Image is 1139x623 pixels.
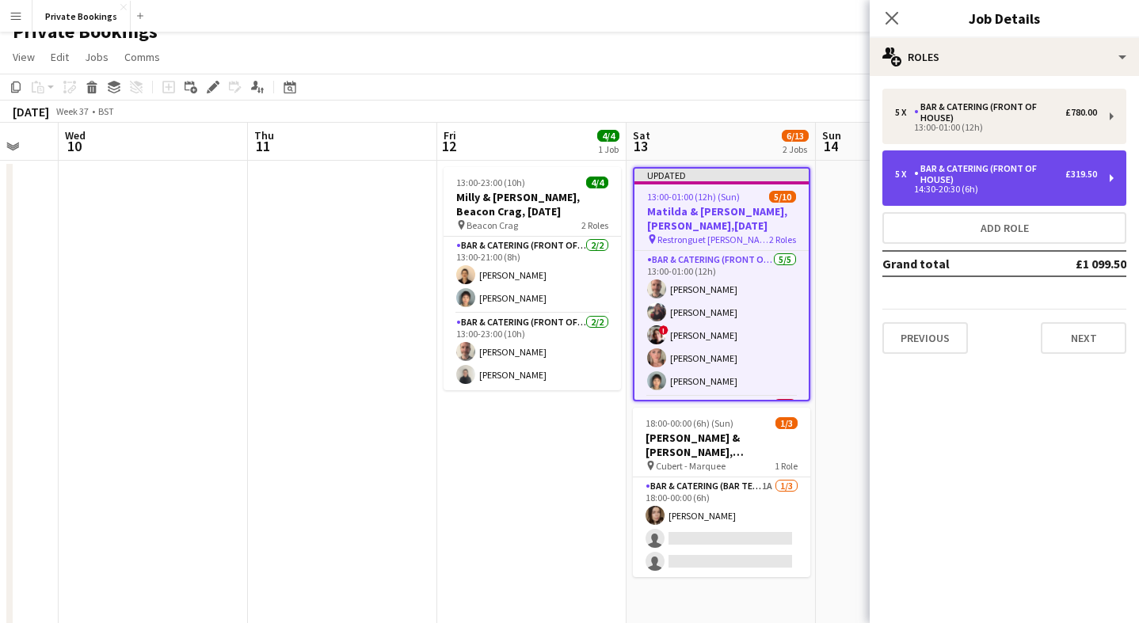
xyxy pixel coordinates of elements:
app-job-card: 18:00-00:00 (6h) (Sun)1/3[PERSON_NAME] & [PERSON_NAME], [PERSON_NAME], [DATE] Cubert - Marquee1 R... [633,408,810,577]
h3: [PERSON_NAME] & [PERSON_NAME], [PERSON_NAME], [DATE] [633,431,810,459]
app-job-card: 13:00-23:00 (10h)4/4Milly & [PERSON_NAME], Beacon Crag, [DATE] Beacon Crag2 RolesBar & Catering (... [444,167,621,390]
div: Roles [870,38,1139,76]
span: 13:00-01:00 (12h) (Sun) [647,191,740,203]
td: Grand total [882,251,1027,276]
span: Jobs [85,50,109,64]
span: 18:00-00:00 (6h) (Sun) [646,417,733,429]
span: 4/4 [597,130,619,142]
app-card-role: Bar & Catering (Front of House)2/213:00-21:00 (8h)[PERSON_NAME][PERSON_NAME] [444,237,621,313]
span: 13:00-23:00 (10h) [456,177,525,188]
div: 5 x [895,169,914,180]
span: Week 37 [52,105,92,117]
span: Sat [633,128,650,142]
a: Edit [44,47,75,67]
span: 1/3 [775,417,798,429]
span: Wed [65,128,86,142]
div: £319.50 [1065,169,1097,180]
span: Beacon Crag [467,219,518,231]
div: Bar & Catering (Front of House) [914,101,1065,123]
div: 1 Job [598,143,619,155]
div: Updated [634,169,809,181]
app-card-role: Bar & Catering (Front of House)2/213:00-23:00 (10h)[PERSON_NAME][PERSON_NAME] [444,313,621,390]
span: Fri [444,128,456,142]
div: [DATE] [13,104,49,120]
a: Comms [118,47,166,67]
span: 13 [630,137,650,155]
app-card-role: Bar & Catering (Front of House)0/5 [634,397,809,542]
h3: Job Details [870,8,1139,28]
span: Comms [124,50,160,64]
h3: Matilda & [PERSON_NAME], [PERSON_NAME],[DATE] [634,204,809,233]
div: 5 x [895,107,914,118]
div: 14:30-20:30 (6h) [895,185,1097,193]
div: 2 Jobs [783,143,808,155]
app-job-card: Updated13:00-01:00 (12h) (Sun)5/10Matilda & [PERSON_NAME], [PERSON_NAME],[DATE] Restronguet [PERS... [633,167,810,401]
div: £780.00 [1065,107,1097,118]
span: 4/4 [586,177,608,188]
span: 14 [820,137,841,155]
span: Cubert - Marquee [656,460,726,472]
span: Sun [822,128,841,142]
span: 11 [252,137,274,155]
button: Next [1041,322,1126,354]
button: Add role [882,212,1126,244]
span: View [13,50,35,64]
span: 12 [441,137,456,155]
app-card-role: Bar & Catering (Bar Tender)1A1/318:00-00:00 (6h)[PERSON_NAME] [633,477,810,577]
span: 5/10 [769,191,796,203]
span: ! [659,325,669,335]
span: 1 Role [775,460,798,472]
app-card-role: Bar & Catering (Front of House)5/513:00-01:00 (12h)[PERSON_NAME][PERSON_NAME]![PERSON_NAME][PERSO... [634,251,809,397]
h3: Milly & [PERSON_NAME], Beacon Crag, [DATE] [444,190,621,218]
div: BST [98,105,114,117]
div: 13:00-01:00 (12h) [895,123,1097,131]
span: 6/13 [782,130,809,142]
span: Thu [254,128,274,142]
button: Previous [882,322,968,354]
span: 10 [63,137,86,155]
span: Restronguet [PERSON_NAME] [657,234,769,245]
h1: Private Bookings [13,20,158,44]
button: Private Bookings [32,1,131,32]
td: £1 099.50 [1027,251,1126,276]
div: Bar & Catering (Front of House) [914,163,1065,185]
a: View [6,47,41,67]
span: Edit [51,50,69,64]
span: 2 Roles [769,234,796,245]
span: 2 Roles [581,219,608,231]
a: Jobs [78,47,115,67]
